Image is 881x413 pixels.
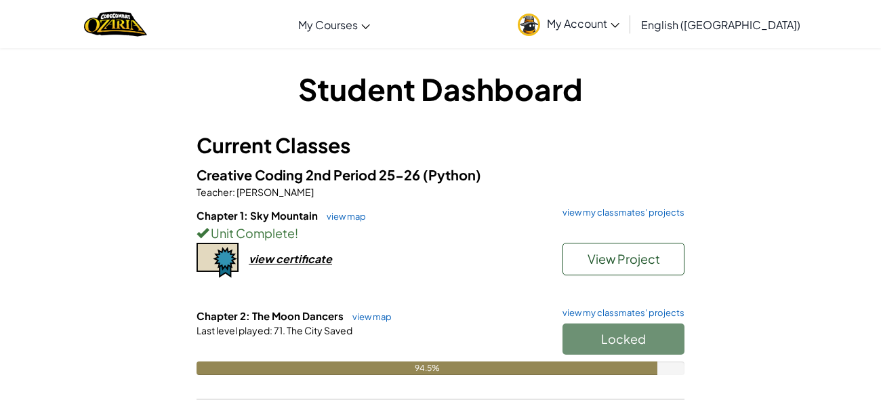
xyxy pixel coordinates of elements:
[197,309,346,322] span: Chapter 2: The Moon Dancers
[84,10,147,38] img: Home
[235,186,314,198] span: [PERSON_NAME]
[511,3,626,45] a: My Account
[556,309,684,317] a: view my classmates' projects
[197,186,232,198] span: Teacher
[547,16,619,31] span: My Account
[197,361,657,375] div: 94.5%
[270,324,272,336] span: :
[197,130,684,161] h3: Current Classes
[232,186,235,198] span: :
[209,225,295,241] span: Unit Complete
[197,166,423,183] span: Creative Coding 2nd Period 25-26
[197,324,270,336] span: Last level played
[634,6,807,43] a: English ([GEOGRAPHIC_DATA])
[84,10,147,38] a: Ozaria by CodeCombat logo
[285,324,352,336] span: The City Saved
[272,324,285,336] span: 71.
[197,209,320,222] span: Chapter 1: Sky Mountain
[291,6,377,43] a: My Courses
[641,18,800,32] span: English ([GEOGRAPHIC_DATA])
[423,166,481,183] span: (Python)
[562,243,684,275] button: View Project
[556,208,684,217] a: view my classmates' projects
[518,14,540,36] img: avatar
[197,252,332,266] a: view certificate
[320,211,366,222] a: view map
[588,251,660,267] span: View Project
[197,243,239,278] img: certificate-icon.png
[197,68,684,110] h1: Student Dashboard
[298,18,358,32] span: My Courses
[346,311,392,322] a: view map
[249,252,332,266] div: view certificate
[295,225,298,241] span: !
